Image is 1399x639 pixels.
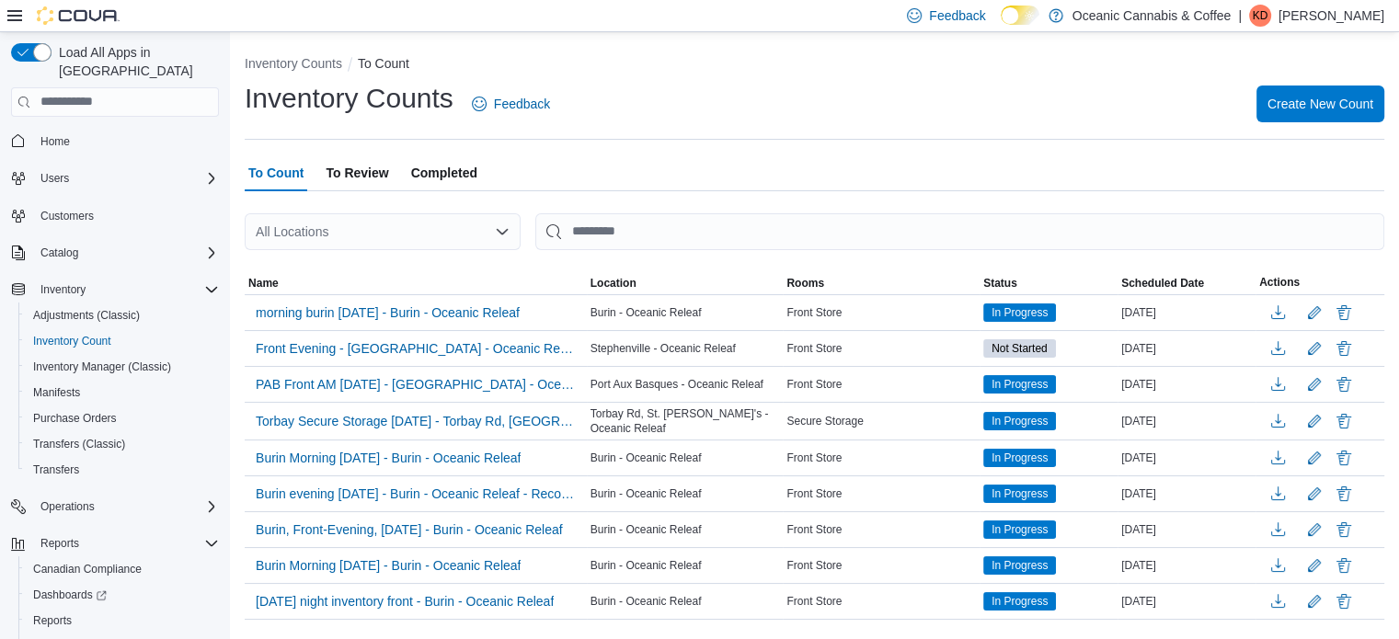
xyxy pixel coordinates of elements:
span: PAB Front AM [DATE] - [GEOGRAPHIC_DATA] - Oceanic Releaf - Recount - Recount [256,375,576,394]
input: This is a search bar. After typing your query, hit enter to filter the results lower in the page. [535,213,1384,250]
button: Location [587,272,784,294]
span: Name [248,276,279,291]
button: Users [4,165,226,191]
button: Purchase Orders [18,405,226,431]
a: Feedback [464,86,557,122]
a: Customers [33,205,101,227]
span: Torbay Rd, St. [PERSON_NAME]'s - Oceanic Releaf [591,406,780,436]
div: Kim Dixon [1249,5,1271,27]
a: Transfers (Classic) [26,433,132,455]
span: Port Aux Basques - Oceanic Releaf [591,377,763,392]
span: In Progress [983,556,1056,575]
span: In Progress [983,303,1056,322]
span: Front Evening - [GEOGRAPHIC_DATA] - Oceanic Relief - [GEOGRAPHIC_DATA] - [GEOGRAPHIC_DATA] Releaf... [256,339,576,358]
button: Inventory [4,277,226,302]
button: Edit count details [1303,444,1325,472]
button: Delete [1333,483,1355,505]
div: Front Store [783,337,980,359]
span: In Progress [992,593,1048,610]
span: Create New Count [1267,95,1373,113]
button: Burin, Front-Evening, [DATE] - Burin - Oceanic Releaf [248,516,570,543]
button: Burin Morning [DATE] - Burin - Oceanic Releaf [248,552,528,579]
button: morning burin [DATE] - Burin - Oceanic Releaf [248,299,527,326]
button: Name [245,272,587,294]
span: To Count [248,154,304,191]
span: Status [983,276,1017,291]
div: [DATE] [1118,447,1256,469]
button: Home [4,128,226,154]
span: Burin - Oceanic Releaf [591,594,702,609]
span: In Progress [983,520,1056,539]
button: Operations [4,494,226,519]
span: Burin - Oceanic Releaf [591,486,702,501]
span: Dark Mode [1001,25,1002,26]
button: Delete [1333,447,1355,469]
span: Transfers (Classic) [26,433,219,455]
span: Stephenville - Oceanic Releaf [591,341,736,356]
span: Customers [40,209,94,223]
button: PAB Front AM [DATE] - [GEOGRAPHIC_DATA] - Oceanic Releaf - Recount - Recount [248,371,583,398]
div: Front Store [783,590,980,612]
span: Reports [33,532,219,554]
button: Burin evening [DATE] - Burin - Oceanic Releaf - Recount - Recount - Recount [248,480,583,508]
div: Secure Storage [783,410,980,432]
p: | [1238,5,1242,27]
span: morning burin [DATE] - Burin - Oceanic Releaf [256,303,520,322]
a: Canadian Compliance [26,558,149,580]
div: [DATE] [1118,554,1256,576]
button: Reports [33,532,86,554]
div: [DATE] [1118,519,1256,541]
span: Rooms [786,276,824,291]
span: To Review [326,154,388,191]
button: Torbay Secure Storage [DATE] - Torbay Rd, [GEOGRAPHIC_DATA][PERSON_NAME] - Oceanic Releaf [248,407,583,435]
span: Purchase Orders [26,407,219,429]
span: Dashboards [33,588,107,602]
span: Transfers (Classic) [33,437,125,451]
span: Manifests [26,382,219,404]
span: Users [33,167,219,189]
span: Home [33,130,219,153]
span: Manifests [33,385,80,400]
button: Catalog [4,240,226,266]
span: Load All Apps in [GEOGRAPHIC_DATA] [52,43,219,80]
div: [DATE] [1118,337,1256,359]
span: Canadian Compliance [33,562,142,576]
a: Inventory Manager (Classic) [26,356,178,378]
span: [DATE] night inventory front - Burin - Oceanic Releaf [256,592,554,610]
button: Catalog [33,242,86,264]
span: Location [591,276,636,291]
span: Purchase Orders [33,411,117,426]
a: Reports [26,610,79,632]
span: Transfers [33,462,79,477]
a: Adjustments (Classic) [26,304,147,326]
button: Status [980,272,1118,294]
button: Delete [1333,373,1355,395]
button: Edit count details [1303,407,1325,435]
button: Reports [18,608,226,633]
span: Inventory Count [26,330,219,352]
button: Transfers [18,457,226,483]
span: Users [40,171,69,186]
span: In Progress [992,557,1048,574]
button: To Count [358,56,409,71]
span: In Progress [992,521,1048,538]
button: Rooms [783,272,980,294]
a: Dashboards [18,582,226,608]
div: [DATE] [1118,410,1256,432]
div: Front Store [783,519,980,541]
a: Dashboards [26,584,114,606]
span: In Progress [983,375,1056,394]
span: Dashboards [26,584,219,606]
span: In Progress [992,304,1048,321]
span: Burin - Oceanic Releaf [591,558,702,573]
button: Customers [4,202,226,229]
button: [DATE] night inventory front - Burin - Oceanic Releaf [248,588,561,615]
span: In Progress [992,450,1048,466]
div: Front Store [783,373,980,395]
button: Delete [1333,590,1355,612]
p: Oceanic Cannabis & Coffee [1072,5,1232,27]
span: Completed [411,154,477,191]
button: Delete [1333,410,1355,432]
div: [DATE] [1118,483,1256,505]
span: Inventory Count [33,334,111,348]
